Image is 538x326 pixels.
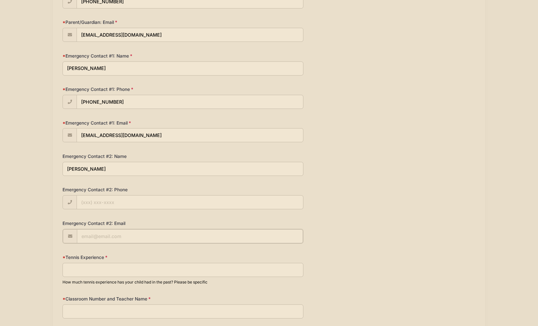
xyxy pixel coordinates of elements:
[77,195,303,209] input: (xxx) xxx-xxxx
[63,279,303,285] div: How much tennis experience has your child had in the past? Please be specific
[77,128,303,142] input: email@email.com
[63,153,200,160] label: Emergency Contact #2: Name
[63,19,200,26] label: Parent/Guardian: Email
[63,120,200,126] label: Emergency Contact #1: Email
[77,229,303,243] input: email@email.com
[63,254,200,261] label: Tennis Experience
[77,95,303,109] input: (xxx) xxx-xxxx
[63,220,200,227] label: Emergency Contact #2: Email
[63,186,200,193] label: Emergency Contact #2: Phone
[63,86,200,93] label: Emergency Contact #1: Phone
[77,28,303,42] input: email@email.com
[63,53,200,59] label: Emergency Contact #1: Name
[63,296,200,302] label: Classroom Number and Teacher Name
